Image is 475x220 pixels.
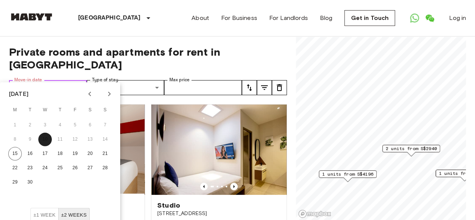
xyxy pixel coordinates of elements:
[344,10,395,26] a: Get in Touch
[98,103,112,118] span: Sunday
[9,13,54,21] img: Habyt
[23,103,37,118] span: Tuesday
[53,103,67,118] span: Thursday
[83,161,97,175] button: 27
[98,161,112,175] button: 28
[8,103,22,118] span: Monday
[83,103,97,118] span: Saturday
[386,145,437,152] span: 2 units from S$2940
[320,14,333,23] a: Blog
[68,161,82,175] button: 26
[92,77,118,83] label: Type of stay
[9,90,29,99] div: [DATE]
[382,145,440,156] div: Map marker
[68,103,82,118] span: Friday
[192,14,209,23] a: About
[68,147,82,161] button: 19
[14,77,42,83] label: Move-in date
[319,170,377,182] div: Map marker
[298,209,331,218] a: Mapbox logo
[53,161,67,175] button: 25
[38,103,52,118] span: Wednesday
[23,147,37,161] button: 16
[8,161,22,175] button: 22
[242,80,257,95] button: tune
[98,147,112,161] button: 21
[151,105,287,195] img: Marketing picture of unit SG-01-110-033-001
[422,11,437,26] a: Open WeChat
[103,88,116,100] button: Next month
[407,11,422,26] a: Open WhatsApp
[230,183,238,190] button: Previous image
[23,176,37,189] button: 30
[200,183,208,190] button: Previous image
[272,80,287,95] button: tune
[8,147,22,161] button: 15
[38,147,52,161] button: 17
[221,14,257,23] a: For Business
[78,14,141,23] p: [GEOGRAPHIC_DATA]
[157,201,180,210] span: Studio
[322,171,373,178] span: 1 units from S$4196
[38,161,52,175] button: 24
[83,147,97,161] button: 20
[8,176,22,189] button: 29
[169,77,190,83] label: Max price
[449,14,466,23] a: Log in
[157,210,280,217] span: [STREET_ADDRESS]
[269,14,308,23] a: For Landlords
[83,88,96,100] button: Previous month
[257,80,272,95] button: tune
[53,147,67,161] button: 18
[23,161,37,175] button: 23
[9,46,287,71] span: Private rooms and apartments for rent in [GEOGRAPHIC_DATA]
